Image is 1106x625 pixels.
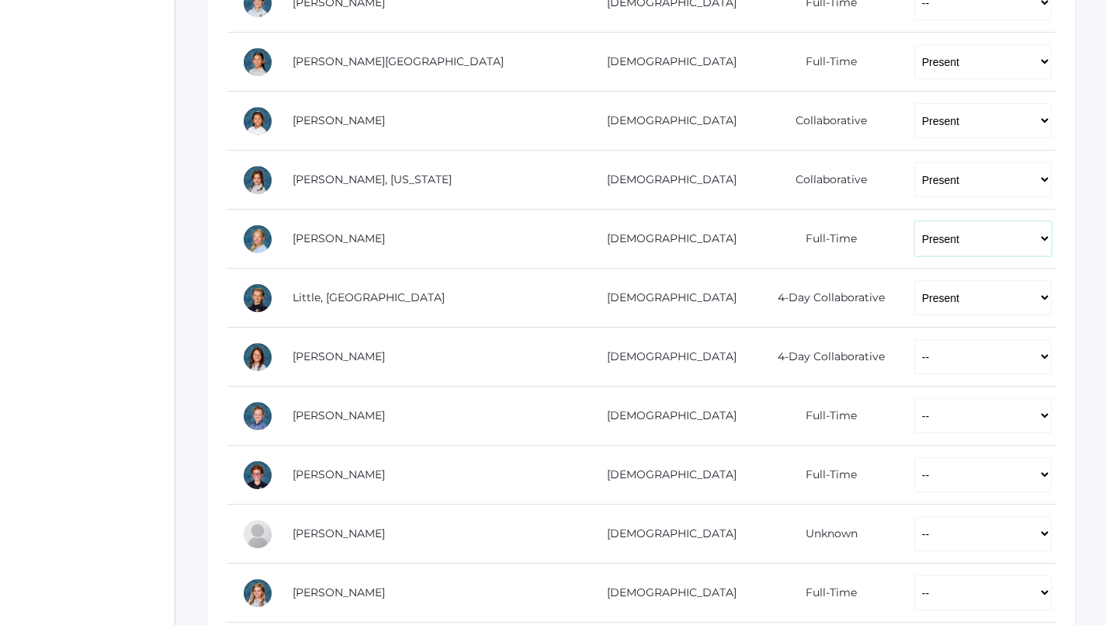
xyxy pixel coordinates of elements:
[293,231,385,245] a: [PERSON_NAME]
[581,446,753,505] td: [DEMOGRAPHIC_DATA]
[242,47,273,78] div: Sofia La Rosa
[242,106,273,137] div: Lila Lau
[293,172,452,186] a: [PERSON_NAME], [US_STATE]
[581,505,753,564] td: [DEMOGRAPHIC_DATA]
[752,33,898,92] td: Full-Time
[242,165,273,196] div: Georgia Lee
[752,210,898,269] td: Full-Time
[581,210,753,269] td: [DEMOGRAPHIC_DATA]
[581,328,753,387] td: [DEMOGRAPHIC_DATA]
[752,387,898,446] td: Full-Time
[752,269,898,328] td: 4-Day Collaborative
[752,92,898,151] td: Collaborative
[581,387,753,446] td: [DEMOGRAPHIC_DATA]
[752,151,898,210] td: Collaborative
[242,578,273,609] div: Bailey Zacharia
[242,224,273,255] div: Chloe Lewis
[581,564,753,623] td: [DEMOGRAPHIC_DATA]
[242,460,273,491] div: Theodore Trumpower
[242,401,273,432] div: Dylan Sandeman
[581,151,753,210] td: [DEMOGRAPHIC_DATA]
[752,446,898,505] td: Full-Time
[293,54,504,68] a: [PERSON_NAME][GEOGRAPHIC_DATA]
[581,92,753,151] td: [DEMOGRAPHIC_DATA]
[293,585,385,599] a: [PERSON_NAME]
[242,342,273,373] div: Maggie Oram
[293,526,385,540] a: [PERSON_NAME]
[752,505,898,564] td: Unknown
[581,269,753,328] td: [DEMOGRAPHIC_DATA]
[293,113,385,127] a: [PERSON_NAME]
[293,467,385,481] a: [PERSON_NAME]
[752,564,898,623] td: Full-Time
[752,328,898,387] td: 4-Day Collaborative
[242,519,273,550] div: Eleanor Velasquez
[581,33,753,92] td: [DEMOGRAPHIC_DATA]
[293,290,445,304] a: Little, [GEOGRAPHIC_DATA]
[293,408,385,422] a: [PERSON_NAME]
[293,349,385,363] a: [PERSON_NAME]
[242,283,273,314] div: Savannah Little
